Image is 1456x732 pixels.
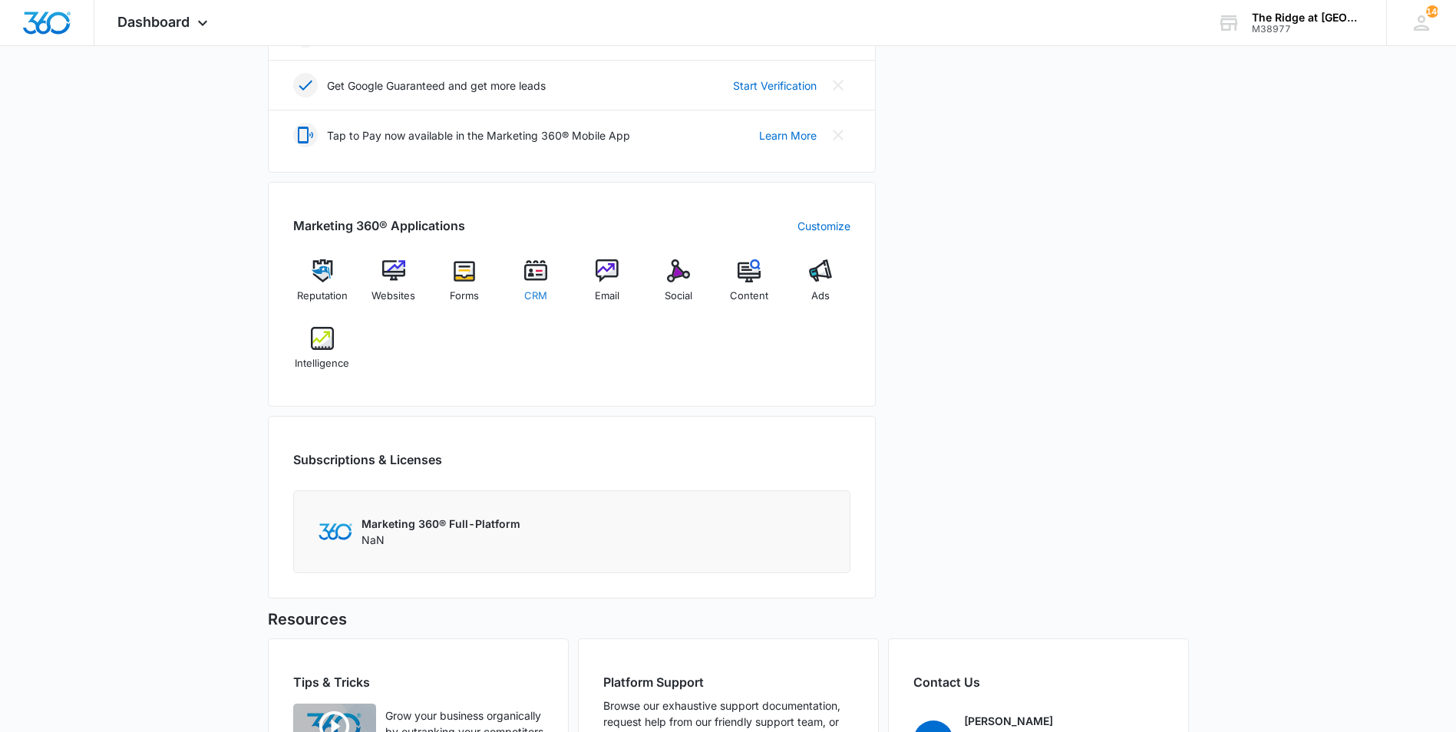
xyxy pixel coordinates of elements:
div: account id [1252,24,1364,35]
h5: Resources [268,608,1189,631]
a: Start Verification [733,77,817,94]
div: notifications count [1426,5,1438,18]
img: Marketing 360 Logo [319,523,352,539]
p: Tap to Pay now available in the Marketing 360® Mobile App [327,127,630,143]
span: Intelligence [295,356,349,371]
span: Ads [811,289,830,304]
h2: Tips & Tricks [293,673,543,691]
p: Marketing 360® Full-Platform [362,516,520,532]
span: Social [665,289,692,304]
h2: Marketing 360® Applications [293,216,465,235]
a: Forms [435,259,494,315]
div: NaN [362,516,520,548]
button: Close [826,73,850,97]
span: Content [730,289,768,304]
p: [PERSON_NAME] [964,713,1053,729]
span: Forms [450,289,479,304]
h2: Contact Us [913,673,1164,691]
div: account name [1252,12,1364,24]
h2: Platform Support [603,673,853,691]
span: Dashboard [117,14,190,30]
span: Websites [371,289,415,304]
span: Email [595,289,619,304]
a: Reputation [293,259,352,315]
a: Customize [797,218,850,234]
button: Close [826,123,850,147]
span: Reputation [297,289,348,304]
span: CRM [524,289,547,304]
a: Content [720,259,779,315]
a: Learn More [759,127,817,143]
a: Ads [791,259,850,315]
a: Email [578,259,637,315]
a: Social [649,259,708,315]
a: CRM [507,259,566,315]
a: Intelligence [293,327,352,382]
p: Get Google Guaranteed and get more leads [327,77,546,94]
a: Websites [364,259,423,315]
h2: Subscriptions & Licenses [293,450,442,469]
span: 146 [1426,5,1438,18]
